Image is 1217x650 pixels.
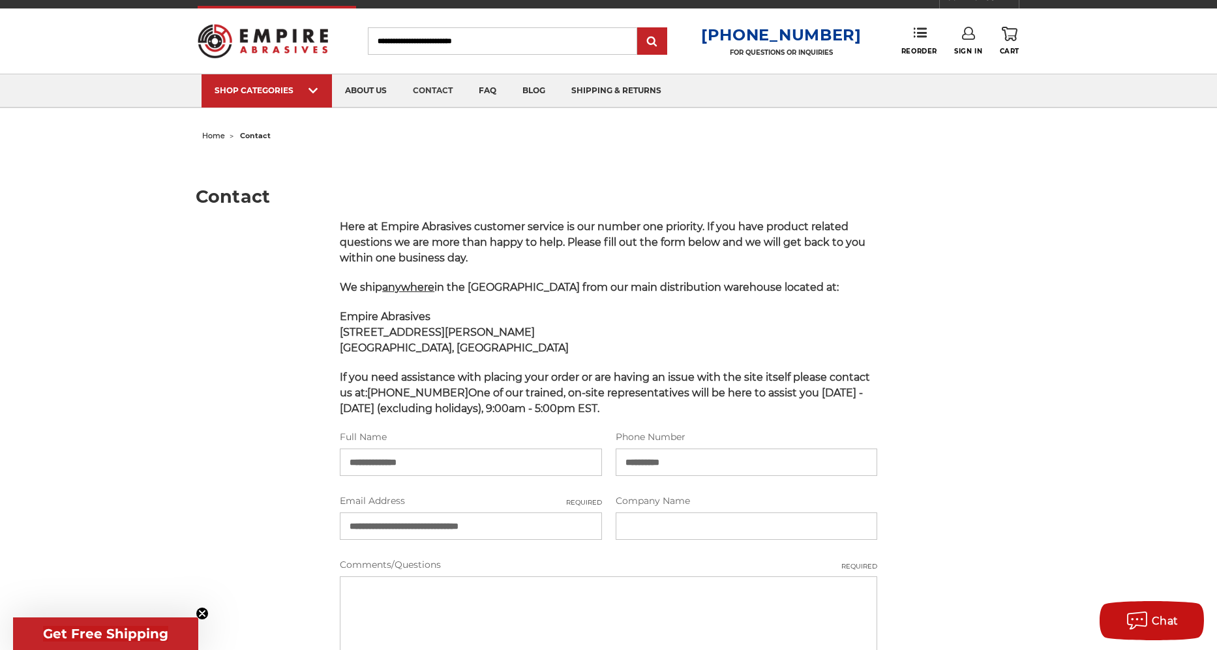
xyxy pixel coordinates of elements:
[1000,27,1019,55] a: Cart
[616,430,877,444] label: Phone Number
[382,281,434,293] span: anywhere
[43,626,168,642] span: Get Free Shipping
[340,430,601,444] label: Full Name
[901,47,937,55] span: Reorder
[1000,47,1019,55] span: Cart
[566,497,602,507] small: Required
[901,27,937,55] a: Reorder
[954,47,982,55] span: Sign In
[340,281,839,293] span: We ship in the [GEOGRAPHIC_DATA] from our main distribution warehouse located at:
[1100,601,1204,640] button: Chat
[558,74,674,108] a: shipping & returns
[202,131,225,140] a: home
[332,74,400,108] a: about us
[340,494,601,508] label: Email Address
[639,29,665,55] input: Submit
[701,48,862,57] p: FOR QUESTIONS OR INQUIRIES
[400,74,466,108] a: contact
[340,326,569,354] strong: [STREET_ADDRESS][PERSON_NAME] [GEOGRAPHIC_DATA], [GEOGRAPHIC_DATA]
[509,74,558,108] a: blog
[196,188,1022,205] h1: Contact
[340,371,870,415] span: If you need assistance with placing your order or are having an issue with the site itself please...
[215,85,319,95] div: SHOP CATEGORIES
[841,561,877,571] small: Required
[466,74,509,108] a: faq
[616,494,877,508] label: Company Name
[701,25,862,44] a: [PHONE_NUMBER]
[240,131,271,140] span: contact
[367,387,468,399] strong: [PHONE_NUMBER]
[1152,615,1179,627] span: Chat
[196,607,209,620] button: Close teaser
[340,310,430,323] span: Empire Abrasives
[198,16,328,66] img: Empire Abrasives
[340,220,865,264] span: Here at Empire Abrasives customer service is our number one priority. If you have product related...
[340,558,877,572] label: Comments/Questions
[13,617,198,650] div: Get Free ShippingClose teaser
